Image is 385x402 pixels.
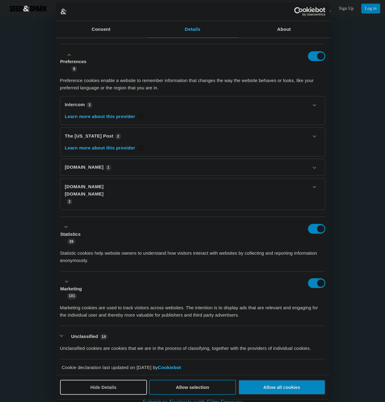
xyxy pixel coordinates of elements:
a: Usercentrics Cookiebot - opens in a new window [272,7,325,16]
a: Intercom3 [65,101,320,108]
a: Details [147,21,238,38]
span: 101 [67,293,77,299]
img: Seed amp; Spark [10,5,47,12]
a: [DOMAIN_NAME][DOMAIN_NAME]2 [65,183,320,205]
div: Unclassified cookies are cookies that we are in the process of classifying, together with the pro... [60,340,325,352]
div: Marketing cookies are used to track visitors across websites. The intention is to display ads tha... [60,300,325,319]
button: Allow all cookies [238,380,325,395]
button: Hide Details [60,380,147,395]
a: Intercom's privacy policy - opens in a new window [65,108,144,120]
a: Consent [55,21,147,38]
label: Marketing [60,285,82,293]
span: 14 [100,334,108,340]
button: Preferences (8) [60,51,90,73]
a: The Washington Post's privacy policy - opens in a new window [65,140,144,152]
button: Unclassified (14) [60,333,112,340]
a: Cookiebot [158,365,181,370]
a: [DOMAIN_NAME]1 [65,163,320,171]
img: logo [60,8,67,15]
button: Statistics (39) [60,224,84,245]
a: Sign Up [339,4,354,13]
label: Preferences [60,58,87,65]
button: Allow selection [149,380,236,395]
span: 8 [71,66,77,72]
div: Cookie declaration last updated on [DATE] by [57,364,328,376]
a: The [US_STATE] Post2 [65,132,320,140]
span: 39 [67,239,75,245]
a: Log in [361,4,380,13]
label: Statistics [60,231,81,238]
div: Statistic cookies help website owners to understand how visitors interact with websites by collec... [60,245,325,264]
a: Mission [51,2,74,16]
a: About [238,21,330,38]
div: Preference cookies enable a website to remember information that changes the way the website beha... [60,72,325,92]
button: Marketing (101) [60,278,86,300]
